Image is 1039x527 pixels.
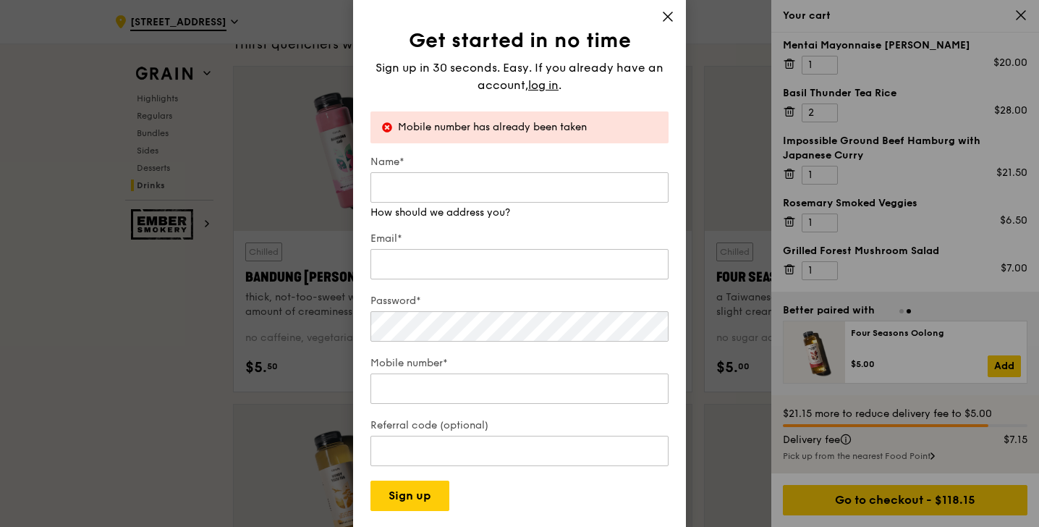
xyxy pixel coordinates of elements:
[370,356,669,371] label: Mobile number*
[528,77,559,94] span: log in
[370,481,449,511] button: Sign up
[370,418,669,433] label: Referral code (optional)
[376,61,663,92] span: Sign up in 30 seconds. Easy. If you already have an account,
[370,155,669,169] label: Name*
[398,120,657,135] div: Mobile number has already been taken
[559,78,561,92] span: .
[370,294,669,308] label: Password*
[370,206,669,220] div: How should we address you?
[370,28,669,54] h1: Get started in no time
[370,232,669,246] label: Email*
